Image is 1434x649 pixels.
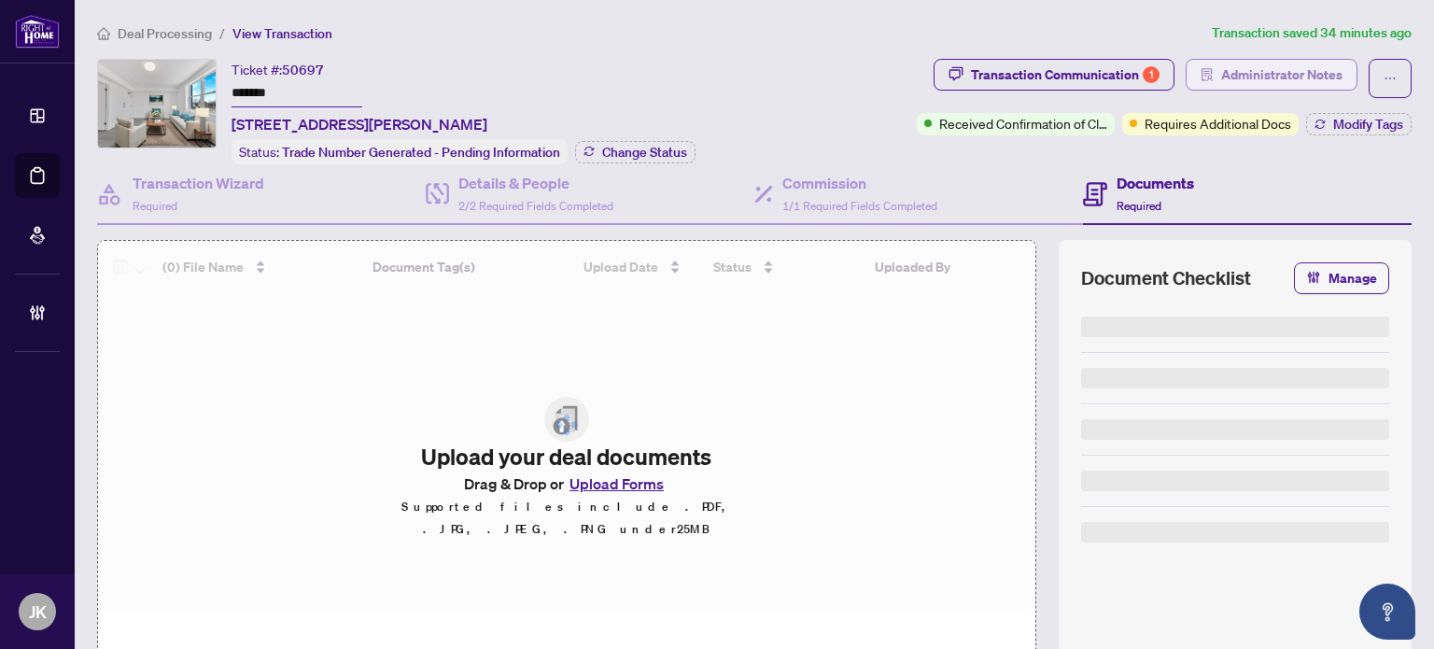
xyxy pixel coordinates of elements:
[219,22,225,44] li: /
[939,113,1107,134] span: Received Confirmation of Closing
[1384,72,1397,85] span: ellipsis
[29,599,47,625] span: JK
[1081,265,1251,291] span: Document Checklist
[97,27,110,40] span: home
[1201,68,1214,81] span: solution
[934,59,1174,91] button: Transaction Communication1
[602,146,687,159] span: Change Status
[458,172,613,194] h4: Details & People
[971,60,1160,90] div: Transaction Communication
[1186,59,1357,91] button: Administrator Notes
[1306,113,1412,135] button: Modify Tags
[282,144,560,161] span: Trade Number Generated - Pending Information
[782,199,937,213] span: 1/1 Required Fields Completed
[1212,22,1412,44] article: Transaction saved 34 minutes ago
[1117,172,1194,194] h4: Documents
[232,113,487,135] span: [STREET_ADDRESS][PERSON_NAME]
[1359,584,1415,640] button: Open asap
[15,14,60,49] img: logo
[118,25,212,42] span: Deal Processing
[1294,262,1389,294] button: Manage
[232,25,332,42] span: View Transaction
[575,141,696,163] button: Change Status
[98,60,216,148] img: IMG-X12355356_1.jpg
[458,199,613,213] span: 2/2 Required Fields Completed
[1221,60,1343,90] span: Administrator Notes
[133,172,264,194] h4: Transaction Wizard
[782,172,937,194] h4: Commission
[133,199,177,213] span: Required
[232,59,324,80] div: Ticket #:
[1145,113,1291,134] span: Requires Additional Docs
[232,139,568,164] div: Status:
[282,62,324,78] span: 50697
[1329,263,1377,293] span: Manage
[1333,118,1403,131] span: Modify Tags
[1143,66,1160,83] div: 1
[1117,199,1161,213] span: Required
